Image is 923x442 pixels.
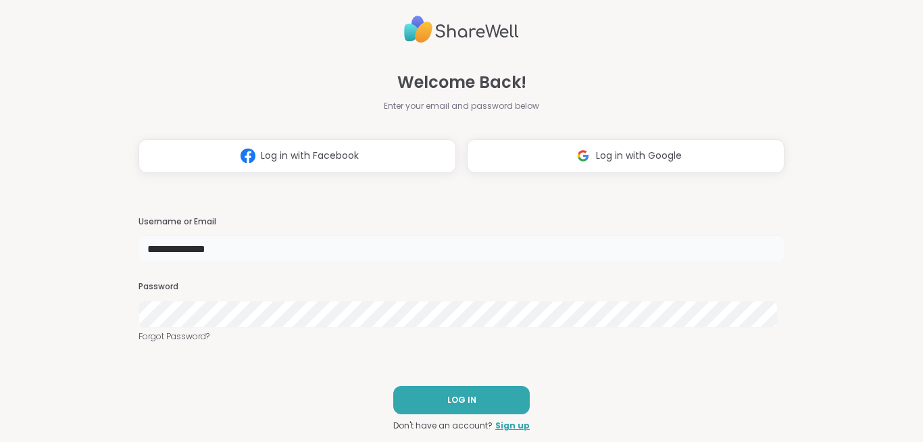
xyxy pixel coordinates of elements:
a: Sign up [495,420,530,432]
h3: Password [139,281,784,293]
a: Forgot Password? [139,330,784,343]
img: ShareWell Logo [404,10,519,49]
span: Enter your email and password below [384,100,539,112]
img: ShareWell Logomark [570,143,596,168]
img: ShareWell Logomark [235,143,261,168]
span: Log in with Facebook [261,149,359,163]
span: Don't have an account? [393,420,493,432]
button: LOG IN [393,386,530,414]
span: Log in with Google [596,149,682,163]
button: Log in with Google [467,139,784,173]
span: LOG IN [447,394,476,406]
span: Welcome Back! [397,70,526,95]
button: Log in with Facebook [139,139,456,173]
h3: Username or Email [139,216,784,228]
